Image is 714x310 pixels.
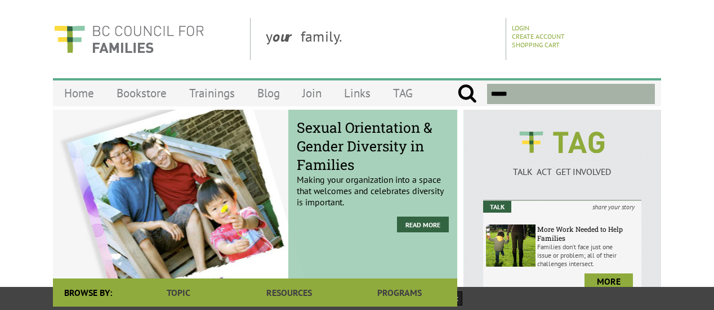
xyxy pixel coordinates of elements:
[53,80,105,106] a: Home
[53,278,123,307] div: Browse By:
[234,278,344,307] a: Resources
[511,121,613,164] img: BCCF's TAG Logo
[483,166,641,177] p: TALK ACT GET INVOLVED
[512,41,560,49] a: Shopping Cart
[512,24,529,32] a: Login
[537,224,639,242] h6: More Work Needed to Help Families
[53,18,205,60] img: BC Council for FAMILIES
[178,80,246,106] a: Trainings
[297,118,449,174] span: Sexual Orientation & Gender Diversity in Families
[382,80,424,106] a: TAG
[123,278,234,307] a: Topic
[586,201,641,213] i: share your story
[333,80,382,106] a: Links
[246,80,291,106] a: Blog
[105,80,178,106] a: Bookstore
[483,201,511,213] em: Talk
[257,18,506,60] div: y family.
[483,155,641,177] a: TALK ACT GET INVOLVED
[537,242,639,268] p: Families don’t face just one issue or problem; all of their challenges intersect.
[584,273,633,289] a: more
[273,27,301,46] strong: our
[512,32,565,41] a: Create Account
[457,84,477,104] input: Submit
[345,278,455,307] a: Programs
[397,217,449,232] a: Read More
[291,80,333,106] a: Join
